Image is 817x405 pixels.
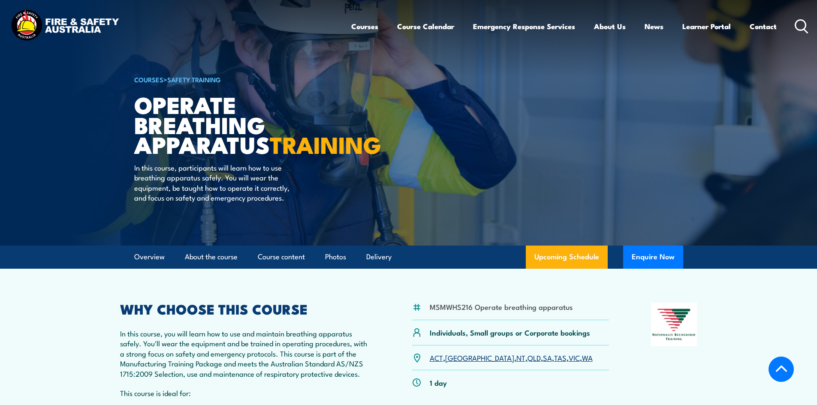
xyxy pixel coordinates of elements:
[569,352,580,363] a: VIC
[445,352,514,363] a: [GEOGRAPHIC_DATA]
[430,352,443,363] a: ACT
[134,75,163,84] a: COURSES
[134,94,346,154] h1: Operate Breathing Apparatus
[582,352,593,363] a: WA
[594,15,626,38] a: About Us
[167,75,221,84] a: Safety Training
[120,388,371,398] p: This course is ideal for:
[134,74,346,84] h6: >
[134,162,291,203] p: In this course, participants will learn how to use breathing apparatus safely. You will wear the ...
[366,246,392,268] a: Delivery
[430,327,590,337] p: Individuals, Small groups or Corporate bookings
[185,246,238,268] a: About the course
[750,15,777,38] a: Contact
[120,328,371,378] p: In this course, you will learn how to use and maintain breathing apparatus safely. You'll wear th...
[397,15,454,38] a: Course Calendar
[258,246,305,268] a: Course content
[651,303,697,346] img: Nationally Recognised Training logo.
[645,15,663,38] a: News
[134,246,165,268] a: Overview
[430,353,593,363] p: , , , , , , ,
[120,303,371,315] h2: WHY CHOOSE THIS COURSE
[682,15,731,38] a: Learner Portal
[543,352,552,363] a: SA
[516,352,525,363] a: NT
[270,126,381,162] strong: TRAINING
[554,352,567,363] a: TAS
[528,352,541,363] a: QLD
[351,15,378,38] a: Courses
[325,246,346,268] a: Photos
[526,246,608,269] a: Upcoming Schedule
[473,15,575,38] a: Emergency Response Services
[430,378,447,387] p: 1 day
[430,302,573,312] li: MSMWHS216 Operate breathing apparatus
[623,246,683,269] button: Enquire Now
